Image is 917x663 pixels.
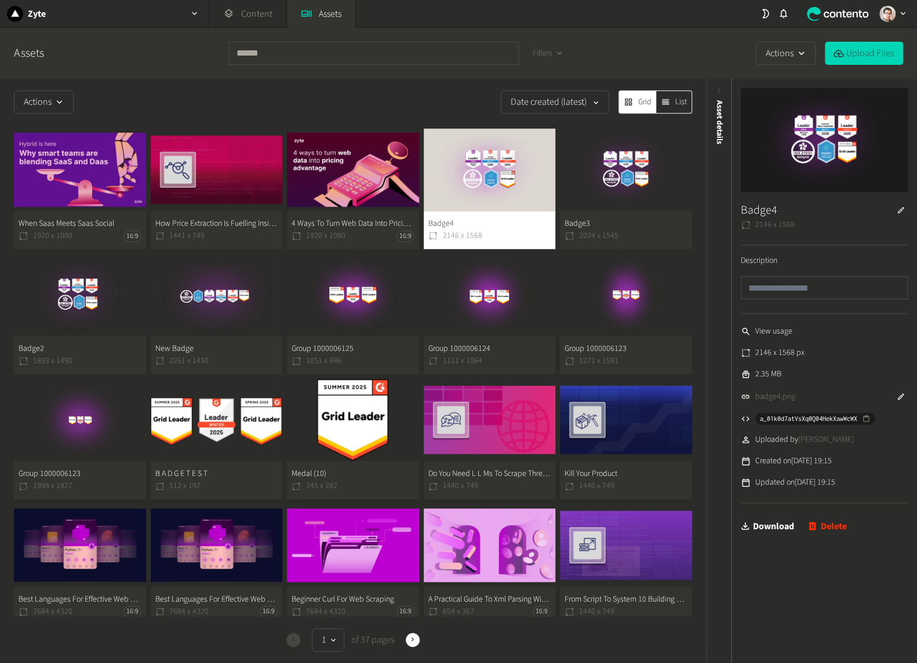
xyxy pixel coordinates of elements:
label: Description [741,255,777,267]
a: Download [741,515,794,538]
h2: Zyte [28,7,46,21]
span: Grid [638,96,652,108]
button: Date created (latest) [501,90,609,113]
button: Actions [14,90,74,113]
span: Uploaded by [755,434,854,446]
button: Actions [756,42,816,65]
span: [PERSON_NAME] [798,434,854,445]
a: badge4.png [755,391,795,403]
button: 1 [312,628,344,651]
img: Badge4 [741,88,908,192]
button: Delete [808,515,846,538]
span: 2.35 MB [755,368,781,380]
time: [DATE] 19:15 [791,455,832,467]
span: Updated on [755,477,835,489]
time: [DATE] 19:15 [795,477,835,488]
span: List [675,96,687,108]
span: Created on [755,455,832,467]
button: Upload Files [825,42,903,65]
img: Zyte [7,6,23,22]
button: a_01k0d7atVsXq0Q04HekXawWcWX [755,413,875,424]
button: Filters [523,43,571,64]
a: View usage [741,325,792,338]
img: Lucas Pescador [879,6,896,22]
span: Asset details [714,100,726,144]
span: 2146 x 1568 [741,219,795,231]
h3: Badge4 [741,202,777,219]
span: a_01k0d7atVsXq0Q04HekXawWcWX [760,413,857,424]
span: View usage [755,325,792,338]
span: 2146 x 1568 px [755,347,805,359]
span: of 37 pages [349,633,394,647]
a: Assets [14,45,44,62]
